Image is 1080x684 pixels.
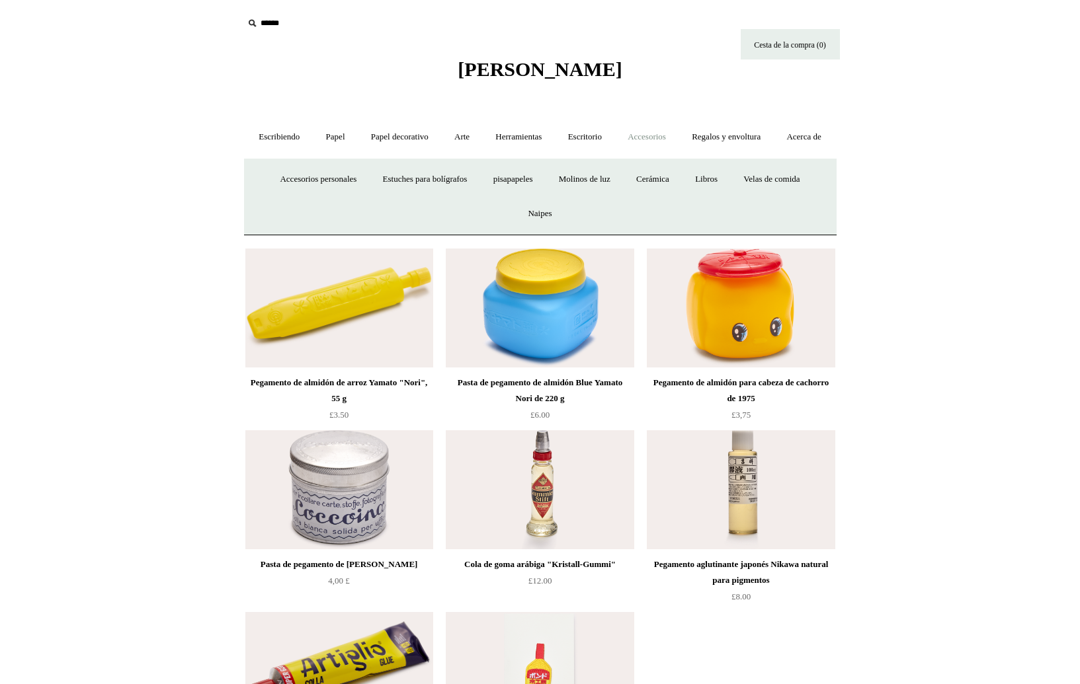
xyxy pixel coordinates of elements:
[359,120,440,155] a: Papel decorativo
[446,248,634,367] img: Pasta de pegamento de almidón Blue Yamato Nori de 220 g
[245,248,433,367] a: Pegamento de almidón de arroz Yamato "Nori", 55 g Pegamento de almidón de arroz Yamato "Nori", 55 g
[556,120,614,155] a: Escritorio
[458,58,622,80] font: [PERSON_NAME]
[647,556,835,611] a: Pegamento aglutinante japonés Nikawa natural para pigmentos £8.00
[259,132,300,141] font: Escribiendo
[653,377,829,403] font: Pegamento de almidón para cabeza de cachorro de 1975
[328,576,350,586] font: 4,00 £
[446,248,634,367] a: Pasta de pegamento de almidón Blue Yamato Nori de 220 g Pasta de pegamento de almidón Blue Yamato...
[559,174,610,184] font: Molinos de luz
[314,120,357,155] a: Papel
[245,430,433,549] img: Pasta de pegamento de almendras Coccoina
[329,410,349,420] font: £3.50
[280,174,356,184] font: Accesorios personales
[481,162,545,197] a: pisapapeles
[636,174,669,184] font: Cerámica
[530,410,550,420] font: £6.00
[616,120,678,155] a: Accesorios
[628,132,666,141] font: Accesorios
[326,132,345,141] font: Papel
[458,69,622,78] a: [PERSON_NAME]
[568,132,602,141] font: Escritorio
[654,559,829,585] font: Pegamento aglutinante japonés Nikawa natural para pigmentos
[786,132,821,141] font: Acerca de
[245,248,433,367] img: Pegamento de almidón de arroz Yamato "Nori", 55 g
[261,559,418,569] font: Pasta de pegamento de [PERSON_NAME]
[731,162,811,197] a: Velas de comida
[268,162,368,197] a: Accesorios personales
[695,174,718,184] font: Libros
[647,375,835,429] a: Pegamento de almidón para cabeza de cachorro de 1975 £3,75
[247,120,312,155] a: Escribiendo
[483,120,554,155] a: Herramientas
[731,410,751,420] font: £3,75
[371,162,479,197] a: Estuches para bolígrafos
[446,375,634,429] a: Pasta de pegamento de almidón Blue Yamato Nori de 220 g £6.00
[743,174,800,184] font: Velas de comida
[458,377,622,403] font: Pasta de pegamento de almidón Blue Yamato Nori de 220 g
[624,162,681,197] a: Cerámica
[446,430,634,549] a: Cola de goma arábiga "Kristall-Gummi" Cola de goma arábiga "Kristall-Gummi"
[251,377,428,403] font: Pegamento de almidón de arroz Yamato "Nori", 55 g
[464,559,616,569] font: Cola de goma arábiga "Kristall-Gummi"
[647,430,835,549] a: Pegamento aglutinante japonés Nikawa natural para pigmentos Pegamento aglutinante japonés Nikawa ...
[547,162,622,197] a: Molinos de luz
[680,120,772,155] a: Regalos y envoltura
[528,208,552,218] font: Naipes
[647,248,835,367] img: Pegamento de almidón para cabeza de cachorro de 1975
[647,430,835,549] img: Pegamento aglutinante japonés Nikawa natural para pigmentos
[683,162,729,197] a: Libros
[493,174,533,184] font: pisapapeles
[454,132,470,141] font: Arte
[371,132,429,141] font: Papel decorativo
[774,120,833,155] a: Acerca de
[446,556,634,611] a: Cola de goma arábiga "Kristall-Gummi" £12.00
[528,576,552,586] font: £12.00
[245,375,433,429] a: Pegamento de almidón de arroz Yamato "Nori", 55 g £3.50
[495,132,542,141] font: Herramientas
[692,132,761,141] font: Regalos y envoltura
[245,556,433,611] a: Pasta de pegamento de [PERSON_NAME] 4,00 £
[516,196,563,231] a: Naipes
[446,430,634,549] img: Cola de goma arábiga "Kristall-Gummi"
[647,248,835,367] a: Pegamento de almidón para cabeza de cachorro de 1975 Pegamento de almidón para cabeza de cachorro...
[383,174,468,184] font: Estuches para bolígrafos
[754,40,826,50] font: Cesta de la compra (0)
[442,120,481,155] a: Arte
[741,29,840,59] a: Cesta de la compra (0)
[731,591,751,601] font: £8.00
[245,430,433,549] a: Pasta de pegamento de almendras Coccoina Pasta de pegamento de almendras Coccoina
